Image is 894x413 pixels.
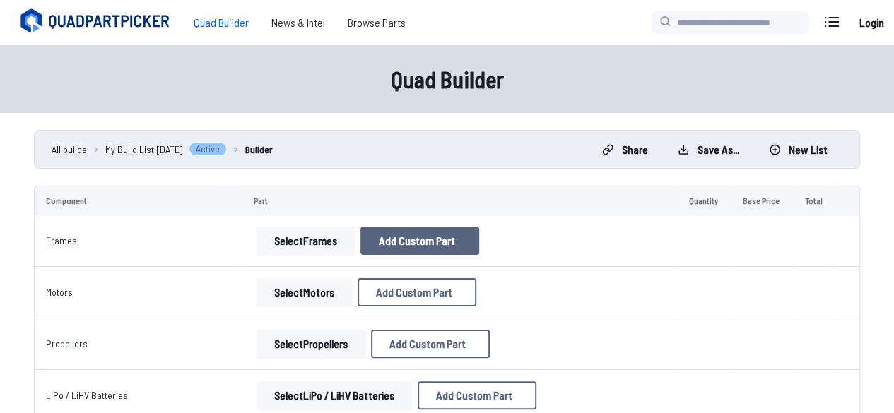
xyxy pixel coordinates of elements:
[46,337,88,349] a: Propellers
[46,234,77,246] a: Frames
[105,142,183,157] span: My Build List [DATE]
[105,142,227,157] a: My Build List [DATE]Active
[52,142,87,157] a: All builds
[590,138,660,161] button: Share
[46,389,128,401] a: LiPo / LiHV Batteries
[389,338,466,349] span: Add Custom Part
[336,8,417,37] a: Browse Parts
[376,287,452,298] span: Add Custom Part
[854,8,888,37] a: Login
[17,62,877,96] h1: Quad Builder
[371,330,490,358] button: Add Custom Part
[418,381,536,409] button: Add Custom Part
[46,286,73,298] a: Motors
[260,8,336,37] a: News & Intel
[254,227,358,255] a: SelectFrames
[794,186,836,215] td: Total
[360,227,479,255] button: Add Custom Part
[34,186,242,215] td: Component
[245,142,273,157] a: Builder
[257,278,352,306] button: SelectMotors
[677,186,731,215] td: Quantity
[254,381,415,409] a: SelectLiPo / LiHV Batteries
[358,278,476,306] button: Add Custom Part
[189,142,227,156] span: Active
[254,278,355,306] a: SelectMotors
[731,186,794,215] td: Base Price
[257,330,365,358] button: SelectPropellers
[257,227,355,255] button: SelectFrames
[757,138,840,161] button: New List
[242,186,677,215] td: Part
[379,235,455,246] span: Add Custom Part
[666,138,751,161] button: Save as...
[254,330,368,358] a: SelectPropellers
[257,381,412,409] button: SelectLiPo / LiHV Batteries
[436,390,512,401] span: Add Custom Part
[182,8,260,37] a: Quad Builder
